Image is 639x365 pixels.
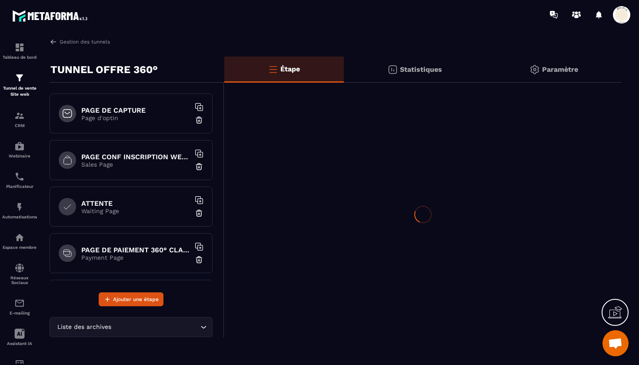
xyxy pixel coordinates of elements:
[81,161,190,168] p: Sales Page
[81,106,190,114] h6: PAGE DE CAPTURE
[81,153,190,161] h6: PAGE CONF INSCRIPTION WEBINAIRE
[2,134,37,165] a: automationsautomationsWebinaire
[81,208,190,214] p: Waiting Page
[14,263,25,273] img: social-network
[400,65,442,74] p: Statistiques
[542,65,578,74] p: Paramètre
[55,322,113,332] span: Liste des archives
[2,195,37,226] a: automationsautomationsAutomatisations
[81,199,190,208] h6: ATTENTE
[14,73,25,83] img: formation
[2,341,37,346] p: Assistant IA
[195,162,203,171] img: trash
[2,226,37,256] a: automationsautomationsEspace membre
[2,322,37,352] a: Assistant IA
[14,141,25,151] img: automations
[2,291,37,322] a: emailemailE-mailing
[50,317,213,337] div: Search for option
[2,123,37,128] p: CRM
[2,165,37,195] a: schedulerschedulerPlanificateur
[2,55,37,60] p: Tableau de bord
[2,85,37,97] p: Tunnel de vente Site web
[2,104,37,134] a: formationformationCRM
[81,114,190,121] p: Page d'optin
[529,64,540,75] img: setting-gr.5f69749f.svg
[2,66,37,104] a: formationformationTunnel de vente Site web
[195,209,203,218] img: trash
[14,42,25,53] img: formation
[113,322,198,332] input: Search for option
[195,255,203,264] img: trash
[2,245,37,250] p: Espace membre
[2,275,37,285] p: Réseaux Sociaux
[14,232,25,243] img: automations
[2,214,37,219] p: Automatisations
[113,295,159,304] span: Ajouter une étape
[50,38,110,46] a: Gestion des tunnels
[2,256,37,291] a: social-networksocial-networkRéseaux Sociaux
[12,8,90,24] img: logo
[81,254,190,261] p: Payment Page
[50,38,57,46] img: arrow
[81,246,190,254] h6: PAGE DE PAIEMENT 360° CLASSIQUE
[99,292,163,306] button: Ajouter une étape
[280,65,300,73] p: Étape
[602,330,629,356] div: Ouvrir le chat
[387,64,398,75] img: stats.20deebd0.svg
[50,61,158,78] p: TUNNEL OFFRE 360°
[195,116,203,124] img: trash
[14,171,25,182] img: scheduler
[14,111,25,121] img: formation
[14,298,25,308] img: email
[2,311,37,315] p: E-mailing
[2,154,37,158] p: Webinaire
[268,64,278,74] img: bars-o.4a397970.svg
[2,184,37,189] p: Planificateur
[14,202,25,212] img: automations
[2,36,37,66] a: formationformationTableau de bord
